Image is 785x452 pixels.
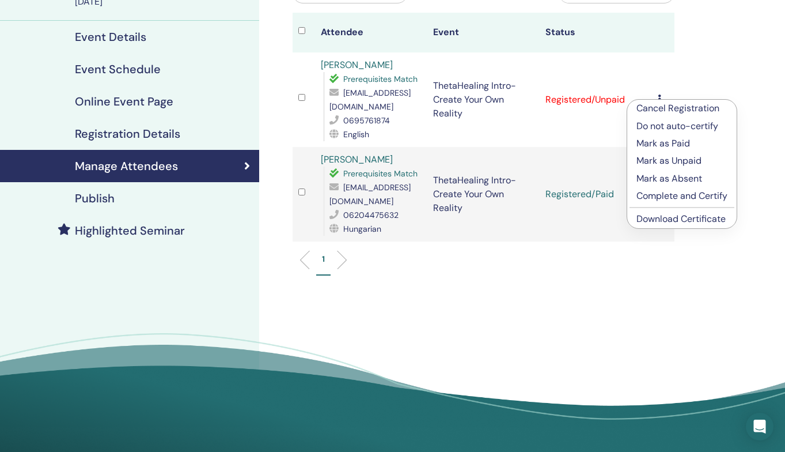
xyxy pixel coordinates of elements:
[343,115,390,126] span: 0695761874
[636,213,726,225] a: Download Certificate
[75,191,115,205] h4: Publish
[636,137,727,150] p: Mark as Paid
[427,147,540,242] td: ThetaHealing Intro- Create Your Own Reality
[315,13,427,52] th: Attendee
[75,30,146,44] h4: Event Details
[343,224,381,234] span: Hungarian
[321,59,393,71] a: [PERSON_NAME]
[75,95,173,108] h4: Online Event Page
[540,13,652,52] th: Status
[75,224,185,238] h4: Highlighted Seminar
[746,413,773,440] div: Open Intercom Messenger
[636,119,727,133] p: Do not auto-certify
[343,74,418,84] span: Prerequisites Match
[75,127,180,141] h4: Registration Details
[75,159,178,173] h4: Manage Attendees
[322,253,325,265] p: 1
[427,52,540,147] td: ThetaHealing Intro- Create Your Own Reality
[343,210,399,220] span: 06204475632
[329,182,411,206] span: [EMAIL_ADDRESS][DOMAIN_NAME]
[636,189,727,203] p: Complete and Certify
[321,153,393,165] a: [PERSON_NAME]
[636,172,727,186] p: Mark as Absent
[75,62,161,76] h4: Event Schedule
[427,13,540,52] th: Event
[636,154,727,168] p: Mark as Unpaid
[343,129,369,140] span: English
[329,88,411,112] span: [EMAIL_ADDRESS][DOMAIN_NAME]
[636,101,727,115] p: Cancel Registration
[343,168,418,179] span: Prerequisites Match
